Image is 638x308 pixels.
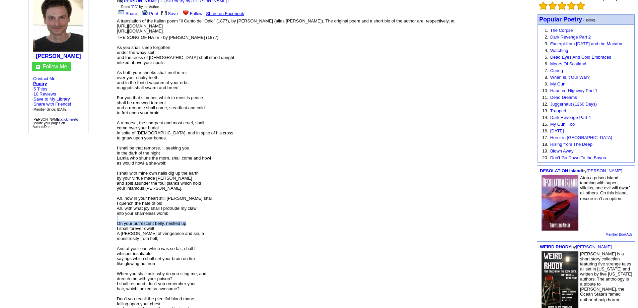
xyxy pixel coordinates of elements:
a: The Corpse [550,28,573,33]
a: Curing [550,68,563,73]
font: 12. [542,102,548,107]
font: Rated " " by the Author. [121,5,160,9]
font: 11. [542,95,548,100]
font: 14. [542,115,548,120]
img: bigemptystars.png [567,1,576,10]
a: My Gun [550,81,566,86]
img: share_page.gif [119,10,124,15]
img: 16287.jpg [542,175,578,231]
font: [PERSON_NAME] is a short story collection featuring five strange tales all set in [US_STATE] and ... [580,251,632,302]
a: Contact Me [33,76,55,81]
font: · · [32,86,71,112]
img: gc.jpg [36,65,40,69]
a: [PERSON_NAME] [586,168,622,173]
img: bigemptystars.png [558,1,566,10]
a: Save to My Library [33,97,70,102]
font: · · [32,76,85,112]
img: print.gif [142,10,148,15]
a: Rising from The Deep [550,142,592,147]
a: Watching [550,48,568,53]
font: 10. [542,88,548,93]
a: Share [117,11,137,16]
a: Share with Friends! [33,102,71,107]
font: 4. [545,48,548,53]
a: Moors Of Scotland [550,61,586,66]
font: 2. [545,35,548,40]
a: Juggernaut (1260 Days) [550,102,597,107]
img: heart.gif [183,9,189,15]
font: by [540,244,612,249]
img: library.gif [160,10,168,15]
a: Dark Revenge Part 4 [550,115,591,120]
a: PG [132,5,137,9]
a: Horor in [GEOGRAPHIC_DATA] [550,135,612,140]
a: DESOLATION Island [540,168,582,173]
a: When Is It Our War? [550,75,590,80]
a: Print [141,11,158,16]
font: 9. [545,81,548,86]
a: Don't Go Down To the Bayou [550,155,606,160]
img: bigemptystars.png [548,1,557,10]
font: 13. [542,108,548,113]
font: 3. [545,41,548,46]
font: 15. [542,122,548,127]
font: 8. [545,75,548,80]
a: 5 Titles [33,86,47,91]
font: A translation of the Italian poem "Il Canto dell'Odio" (1877), by [PERSON_NAME] (alias [PERSON_NA... [117,18,454,34]
a: Popular Poetry [539,17,582,22]
font: 5. [545,55,548,60]
img: bigemptystars.png [539,1,548,10]
font: [PERSON_NAME], to update your pages on AuthorsDen. [32,118,78,129]
img: bigemptystars.png [576,1,585,10]
font: 1. [545,28,548,33]
font: 20. [542,155,548,160]
a: [PERSON_NAME] [576,244,612,249]
a: Poetry [33,81,47,86]
a: WEIRD RHODY [540,244,571,249]
a: Excerpt from [DATE] and the Macabre [550,41,624,46]
a: Trapped [550,108,566,113]
a: Blown Away [550,148,574,153]
a: Dead Dreams [550,95,577,100]
font: 16. [542,128,548,133]
a: Member BookAds [606,233,632,236]
a: Follow [182,11,203,16]
font: (Horror) [583,18,595,22]
a: Save [160,11,178,16]
a: Haunted Highway Part 1 [550,88,597,93]
a: Follow Me [43,64,67,69]
font: 17. [542,135,548,140]
a: [DATE] [550,128,564,133]
a: click here [61,118,75,121]
a: Dead Eyes And Cold Embraces [550,55,611,60]
a: [PERSON_NAME] [36,53,81,59]
font: 19. [542,148,548,153]
font: · · · [32,97,71,112]
font: by [540,168,622,173]
font: 6. [545,61,548,66]
a: Dark Revenge Part 2 [550,35,591,40]
font: Member Since: [DATE] [33,108,68,111]
a: My Gun, Too [550,122,575,127]
font: Popular Poetry [539,16,582,23]
font: 18. [542,142,548,147]
a: 10 Reviews [33,91,56,97]
font: 7. [545,68,548,73]
a: Share on Facebook [206,11,244,16]
font: Atop a prison island teaming with super-villains, one evil will dwarf all others. On this island,... [580,175,630,201]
